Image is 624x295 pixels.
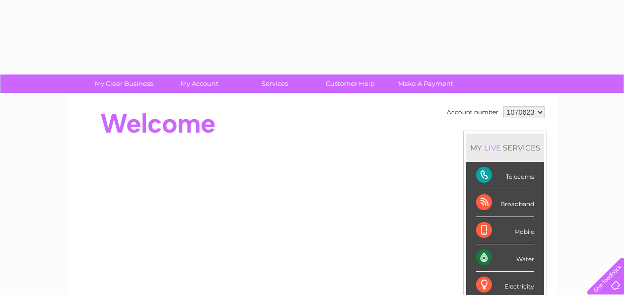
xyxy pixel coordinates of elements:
div: Telecoms [476,162,534,189]
a: Customer Help [309,74,391,93]
div: MY SERVICES [466,134,544,162]
div: Mobile [476,217,534,244]
a: Services [234,74,316,93]
div: LIVE [482,143,503,152]
a: Make A Payment [385,74,467,93]
a: My Account [158,74,240,93]
div: Water [476,244,534,272]
a: My Clear Business [83,74,165,93]
div: Broadband [476,189,534,217]
td: Account number [444,104,501,121]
